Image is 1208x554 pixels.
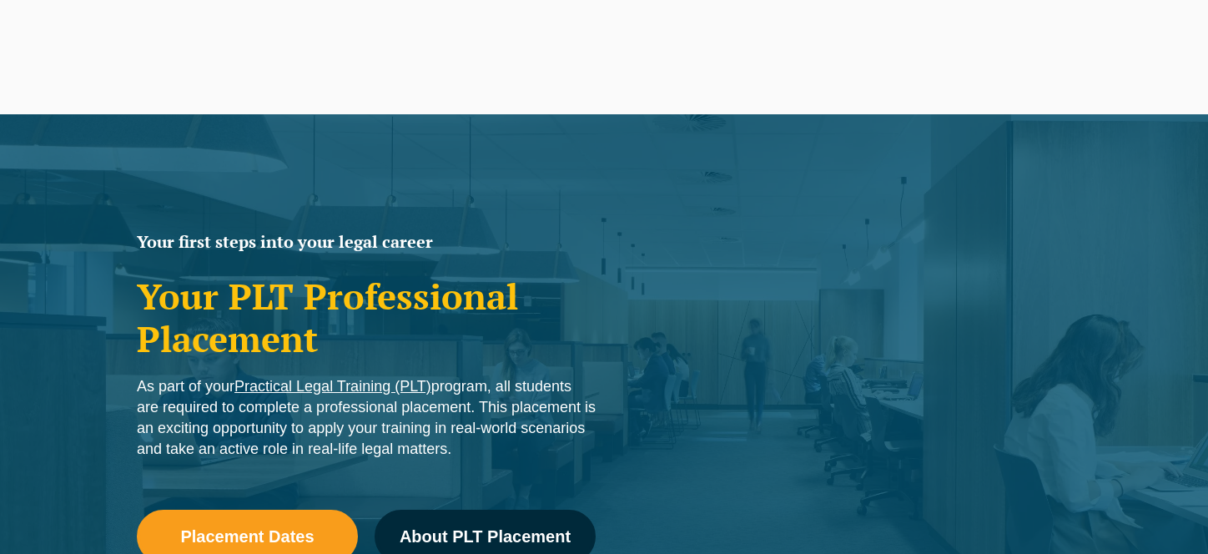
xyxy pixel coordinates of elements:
[234,378,431,395] a: Practical Legal Training (PLT)
[137,275,596,360] h1: Your PLT Professional Placement
[400,528,571,545] span: About PLT Placement
[180,528,314,545] span: Placement Dates
[137,234,596,250] h2: Your first steps into your legal career
[137,378,596,457] span: As part of your program, all students are required to complete a professional placement. This pla...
